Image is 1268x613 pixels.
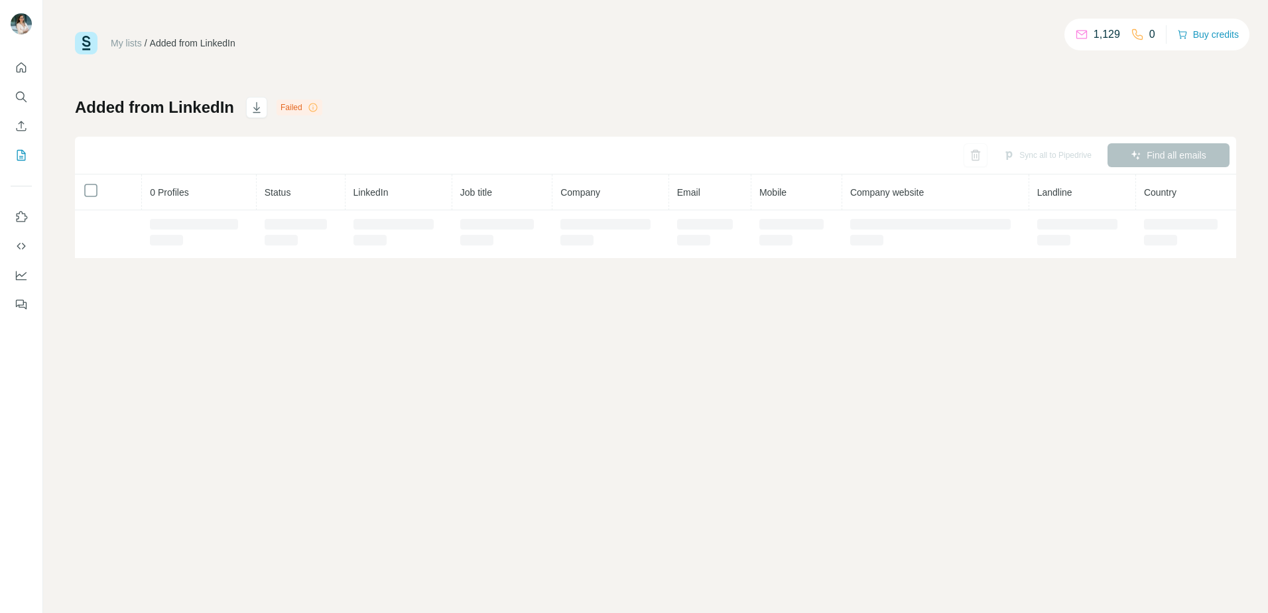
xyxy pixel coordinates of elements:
button: Use Surfe on LinkedIn [11,205,32,229]
img: Surfe Logo [75,32,97,54]
button: Search [11,85,32,109]
button: Feedback [11,293,32,316]
span: LinkedIn [353,187,389,198]
span: Email [677,187,700,198]
button: Enrich CSV [11,114,32,138]
span: Mobile [759,187,787,198]
p: 1,129 [1094,27,1120,42]
span: Status [265,187,291,198]
span: Company [560,187,600,198]
span: Company website [850,187,924,198]
button: Quick start [11,56,32,80]
button: Dashboard [11,263,32,287]
span: Country [1144,187,1176,198]
img: Avatar [11,13,32,34]
span: Job title [460,187,492,198]
button: Use Surfe API [11,234,32,258]
span: Landline [1037,187,1072,198]
a: My lists [111,38,142,48]
span: 0 Profiles [150,187,188,198]
button: My lists [11,143,32,167]
li: / [145,36,147,50]
div: Failed [277,100,322,115]
p: 0 [1149,27,1155,42]
button: Buy credits [1177,25,1239,44]
div: Added from LinkedIn [150,36,235,50]
h1: Added from LinkedIn [75,97,234,118]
